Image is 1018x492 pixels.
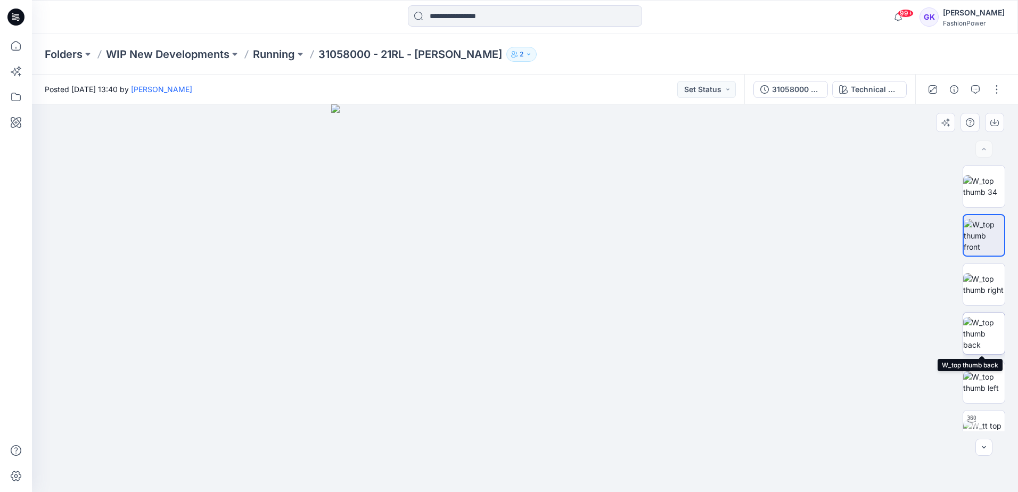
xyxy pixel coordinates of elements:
[253,47,295,62] a: Running
[832,81,907,98] button: Technical Drawing
[331,104,719,492] img: eyJhbGciOiJIUzI1NiIsImtpZCI6IjAiLCJzbHQiOiJzZXMiLCJ0eXAiOiJKV1QifQ.eyJkYXRhIjp7InR5cGUiOiJzdG9yYW...
[318,47,502,62] p: 31058000 - 21RL - [PERSON_NAME]
[943,19,1005,27] div: FashionPower
[506,47,537,62] button: 2
[131,85,192,94] a: [PERSON_NAME]
[898,9,914,18] span: 99+
[520,48,523,60] p: 2
[963,371,1005,393] img: W_top thumb left
[45,47,83,62] a: Folders
[946,81,963,98] button: Details
[45,84,192,95] span: Posted [DATE] 13:40 by
[920,7,939,27] div: GK
[851,84,900,95] div: Technical Drawing
[963,420,1005,442] img: W_tt top thumb
[964,219,1004,252] img: W_top thumb front
[943,6,1005,19] div: [PERSON_NAME]
[963,317,1005,350] img: W_top thumb back
[106,47,229,62] a: WIP New Developments
[772,84,821,95] div: 31058000 - 21RL - Ravita
[963,273,1005,296] img: W_top thumb right
[963,175,1005,198] img: W_top thumb 34
[753,81,828,98] button: 31058000 - 21RL - [PERSON_NAME]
